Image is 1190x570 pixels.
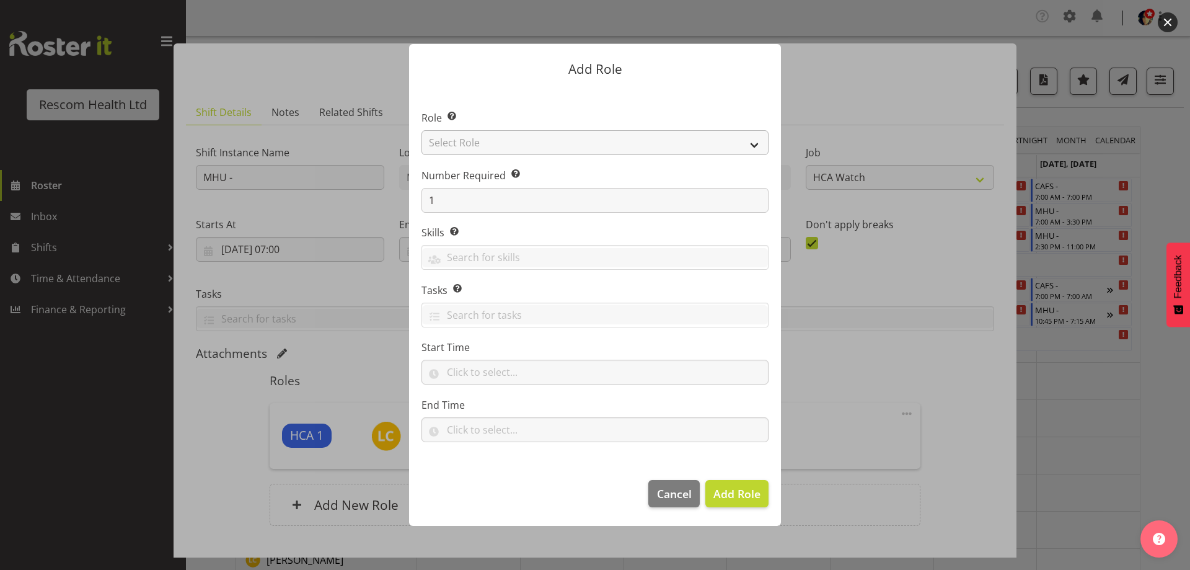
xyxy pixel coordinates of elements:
[1166,243,1190,327] button: Feedback - Show survey
[657,486,692,502] span: Cancel
[421,168,769,183] label: Number Required
[1153,533,1165,545] img: help-xxl-2.png
[422,305,768,324] input: Search for tasks
[421,225,769,240] label: Skills
[648,480,699,507] button: Cancel
[713,486,760,501] span: Add Role
[421,283,769,298] label: Tasks
[421,63,769,76] p: Add Role
[421,340,769,355] label: Start Time
[421,398,769,412] label: End Time
[1173,255,1184,298] span: Feedback
[421,360,769,385] input: Click to select...
[421,417,769,442] input: Click to select...
[422,248,768,267] input: Search for skills
[421,110,769,125] label: Role
[705,480,769,507] button: Add Role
